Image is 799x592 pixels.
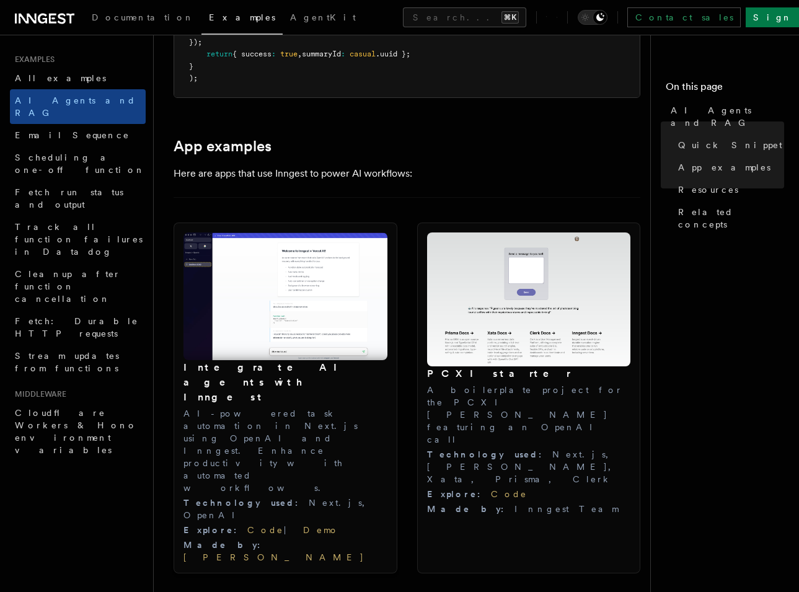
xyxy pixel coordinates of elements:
[15,73,106,83] span: All examples
[280,50,298,58] span: true
[183,525,247,535] span: Explore :
[183,407,387,494] p: AI-powered task automation in Next.js using OpenAI and Inngest. Enhance productivity with automat...
[427,448,631,485] div: Next.js, [PERSON_NAME], Xata, Prisma, Clerk
[183,497,387,521] div: Next.js, OpenAI
[376,50,410,58] span: .uuid };
[271,50,276,58] span: :
[666,99,784,134] a: AI Agents and RAG
[302,50,341,58] span: summaryId
[678,139,782,151] span: Quick Snippet
[427,504,514,514] span: Made by :
[174,138,271,155] a: App examples
[427,366,631,381] h3: PCXI starter
[206,50,232,58] span: return
[678,183,738,196] span: Resources
[678,206,784,231] span: Related concepts
[189,74,198,82] span: );
[671,104,784,129] span: AI Agents and RAG
[15,152,145,175] span: Scheduling a one-off function
[15,316,138,338] span: Fetch: Durable HTTP requests
[183,524,387,536] div: |
[183,232,387,361] img: Integrate AI agents with Inngest
[15,187,123,210] span: Fetch run status and output
[10,67,146,89] a: All examples
[183,552,364,562] a: [PERSON_NAME]
[673,156,784,179] a: App examples
[174,165,640,182] p: Here are apps that use Inngest to power AI workflows:
[209,12,275,22] span: Examples
[189,62,193,71] span: }
[10,146,146,181] a: Scheduling a one-off function
[10,55,55,64] span: Examples
[403,7,526,27] button: Search...⌘K
[183,360,387,405] h3: Integrate AI agents with Inngest
[183,540,271,550] span: Made by :
[10,389,66,399] span: Middleware
[10,216,146,263] a: Track all function failures in Datadog
[350,50,376,58] span: casual
[15,351,119,373] span: Stream updates from functions
[673,179,784,201] a: Resources
[10,310,146,345] a: Fetch: Durable HTTP requests
[10,124,146,146] a: Email Sequence
[303,525,339,535] a: Demo
[15,408,137,455] span: Cloudflare Workers & Hono environment variables
[232,50,271,58] span: { success
[627,7,741,27] a: Contact sales
[341,50,345,58] span: :
[673,201,784,236] a: Related concepts
[189,38,202,46] span: });
[678,161,770,174] span: App examples
[578,10,607,25] button: Toggle dark mode
[10,263,146,310] a: Cleanup after function cancellation
[427,503,631,515] div: Inngest Team
[491,489,528,499] a: Code
[283,4,363,33] a: AgentKit
[15,222,143,257] span: Track all function failures in Datadog
[501,11,519,24] kbd: ⌘K
[427,232,631,366] img: PCXI starter
[10,402,146,461] a: Cloudflare Workers & Hono environment variables
[247,525,284,535] a: Code
[15,130,130,140] span: Email Sequence
[84,4,201,33] a: Documentation
[10,89,146,124] a: AI Agents and RAG
[183,498,309,508] span: Technology used :
[10,345,146,379] a: Stream updates from functions
[673,134,784,156] a: Quick Snippet
[201,4,283,35] a: Examples
[427,384,631,446] p: A boilerplate project for the PCXI [PERSON_NAME] featuring an OpenAI call
[10,181,146,216] a: Fetch run status and output
[666,79,784,99] h4: On this page
[15,269,121,304] span: Cleanup after function cancellation
[290,12,356,22] span: AgentKit
[92,12,194,22] span: Documentation
[15,95,136,118] span: AI Agents and RAG
[427,489,491,499] span: Explore :
[298,50,302,58] span: ,
[427,449,552,459] span: Technology used :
